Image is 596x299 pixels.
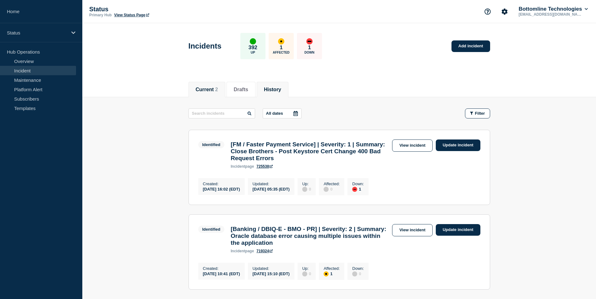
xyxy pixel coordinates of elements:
[517,12,583,17] p: [EMAIL_ADDRESS][DOMAIN_NAME]
[266,111,283,116] p: All dates
[352,181,364,186] p: Down :
[203,271,240,276] div: [DATE] 10:41 (EDT)
[89,13,112,17] p: Primary Hub
[231,249,254,253] p: page
[203,266,240,271] p: Created :
[498,5,511,18] button: Account settings
[198,141,225,148] span: Identified
[392,139,433,152] a: View incident
[256,249,273,253] a: 719324
[196,87,218,92] button: Current 2
[278,38,284,45] div: affected
[308,45,311,51] p: 1
[250,38,256,45] div: up
[302,181,311,186] p: Up :
[189,108,255,118] input: Search incidents
[189,42,221,50] h1: Incidents
[231,164,245,169] span: incident
[475,111,485,116] span: Filter
[324,271,340,276] div: 1
[324,186,340,192] div: 0
[324,271,329,276] div: affected
[306,38,313,45] div: down
[198,226,225,233] span: Identified
[7,30,67,35] p: Status
[256,164,273,169] a: 725538
[436,224,480,236] a: Update incident
[392,224,433,236] a: View incident
[436,139,480,151] a: Update incident
[517,6,589,12] button: Bottomline Technologies
[231,226,389,246] h3: [Banking / DBIQ-E - BMO - PR] | Severity: 2 | Summary: Oracle database error causing multiple iss...
[253,266,290,271] p: Updated :
[249,45,257,51] p: 392
[304,51,314,54] p: Down
[253,181,290,186] p: Updated :
[203,186,240,191] div: [DATE] 16:02 (EDT)
[264,87,281,92] button: History
[352,187,357,192] div: down
[273,51,289,54] p: Affected
[451,40,490,52] a: Add incident
[231,249,245,253] span: incident
[324,266,340,271] p: Affected :
[280,45,282,51] p: 1
[302,266,311,271] p: Up :
[324,181,340,186] p: Affected :
[302,186,311,192] div: 0
[231,141,389,162] h3: [FM / Faster Payment Service] | Severity: 1 | Summary: Close Brothers - Post Keystore Cert Change...
[352,266,364,271] p: Down :
[114,13,149,17] a: View Status Page
[302,271,311,276] div: 0
[234,87,248,92] button: Drafts
[203,181,240,186] p: Created :
[352,271,364,276] div: 0
[302,187,307,192] div: disabled
[352,271,357,276] div: disabled
[465,108,490,118] button: Filter
[231,164,254,169] p: page
[253,186,290,191] div: [DATE] 05:35 (EDT)
[251,51,255,54] p: Up
[302,271,307,276] div: disabled
[89,6,215,13] p: Status
[253,271,290,276] div: [DATE] 15:10 (EDT)
[263,108,302,118] button: All dates
[324,187,329,192] div: disabled
[481,5,494,18] button: Support
[352,186,364,192] div: 1
[215,87,218,92] span: 2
